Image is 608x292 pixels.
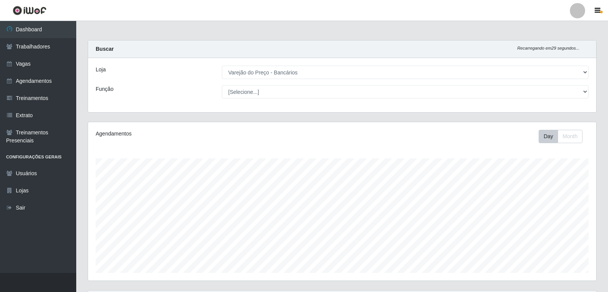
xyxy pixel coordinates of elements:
[558,130,582,143] button: Month
[96,46,114,52] strong: Buscar
[517,46,579,50] i: Recarregando em 29 segundos...
[539,130,558,143] button: Day
[539,130,589,143] div: Toolbar with button groups
[96,66,106,74] label: Loja
[13,6,47,15] img: CoreUI Logo
[539,130,582,143] div: First group
[96,85,114,93] label: Função
[96,130,294,138] div: Agendamentos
